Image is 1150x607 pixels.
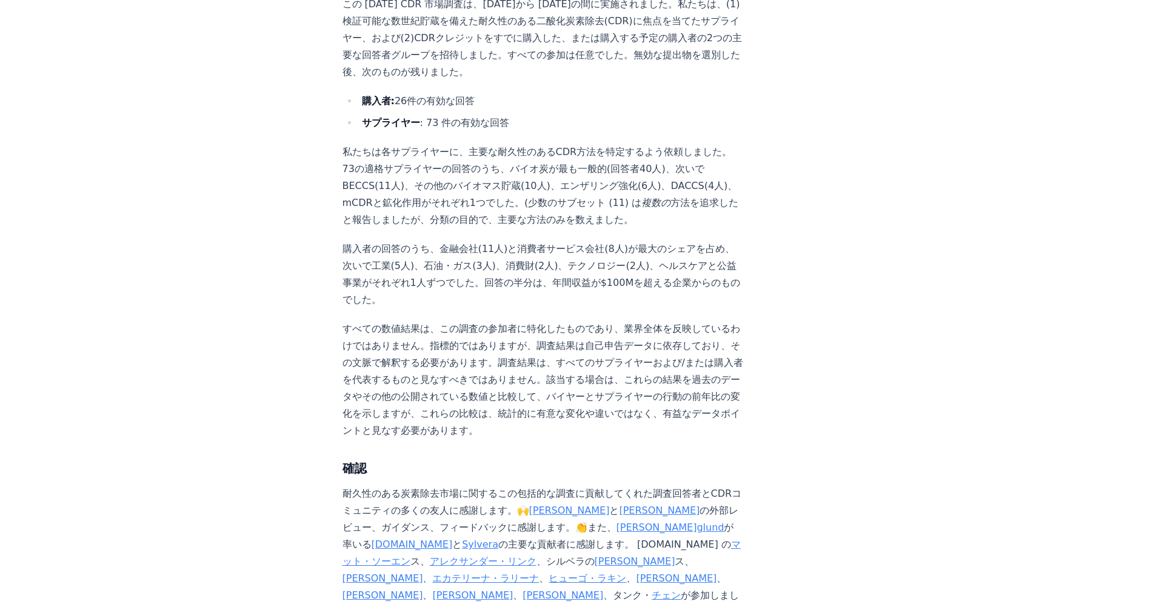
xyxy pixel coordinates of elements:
[652,589,681,601] a: チェン
[432,589,513,601] a: [PERSON_NAME]
[358,114,744,131] li: : 73 件の有効な回答
[343,144,744,228] p: 私たちは各サプライヤーに、主要な耐久性のあるCDR方法を特定するよう依頼しました。73の適格サプライヤーの回答のうち、バイオ炭が最も一般的(回答者40人)、次いでBECCS(11人)、その他のバ...
[432,572,539,584] a: エカテリーナ・ラリーナ
[462,539,498,550] a: Sylvera
[343,240,744,308] p: 購入者の回答のうち、金融会社(11人)と消費者サービス会社(8人)が最大のシェアを占め、次いで工業(5人)、石油・ガス(3人)、消費財(2人)、テクノロジー(2人)、ヘルスケアと公益事業がそれぞ...
[641,197,670,208] em: 複数の
[636,572,717,584] a: [PERSON_NAME]
[529,505,610,516] a: [PERSON_NAME]
[523,589,603,601] a: [PERSON_NAME]
[362,95,395,107] strong: 購入者:
[343,320,744,439] p: すべての数値結果は、この調査の参加者に特化したものであり、業界全体を反映しているわけではありません。指標的ではありますが、調査結果は自己申告データに依存しており、その文脈で解釈する必要があります...
[549,572,626,584] a: ヒューゴ・ラキン
[430,556,537,567] a: アレクサンダー・リンク
[595,556,675,567] a: [PERSON_NAME]
[372,539,453,550] a: [DOMAIN_NAME]
[343,589,423,601] a: [PERSON_NAME]
[343,459,744,478] h3: 確認
[362,117,420,128] strong: サプライヤー
[617,522,724,533] a: [PERSON_NAME]glund
[619,505,700,516] a: [PERSON_NAME]
[343,572,423,584] a: [PERSON_NAME]
[358,93,744,110] li: 26件の有効な回答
